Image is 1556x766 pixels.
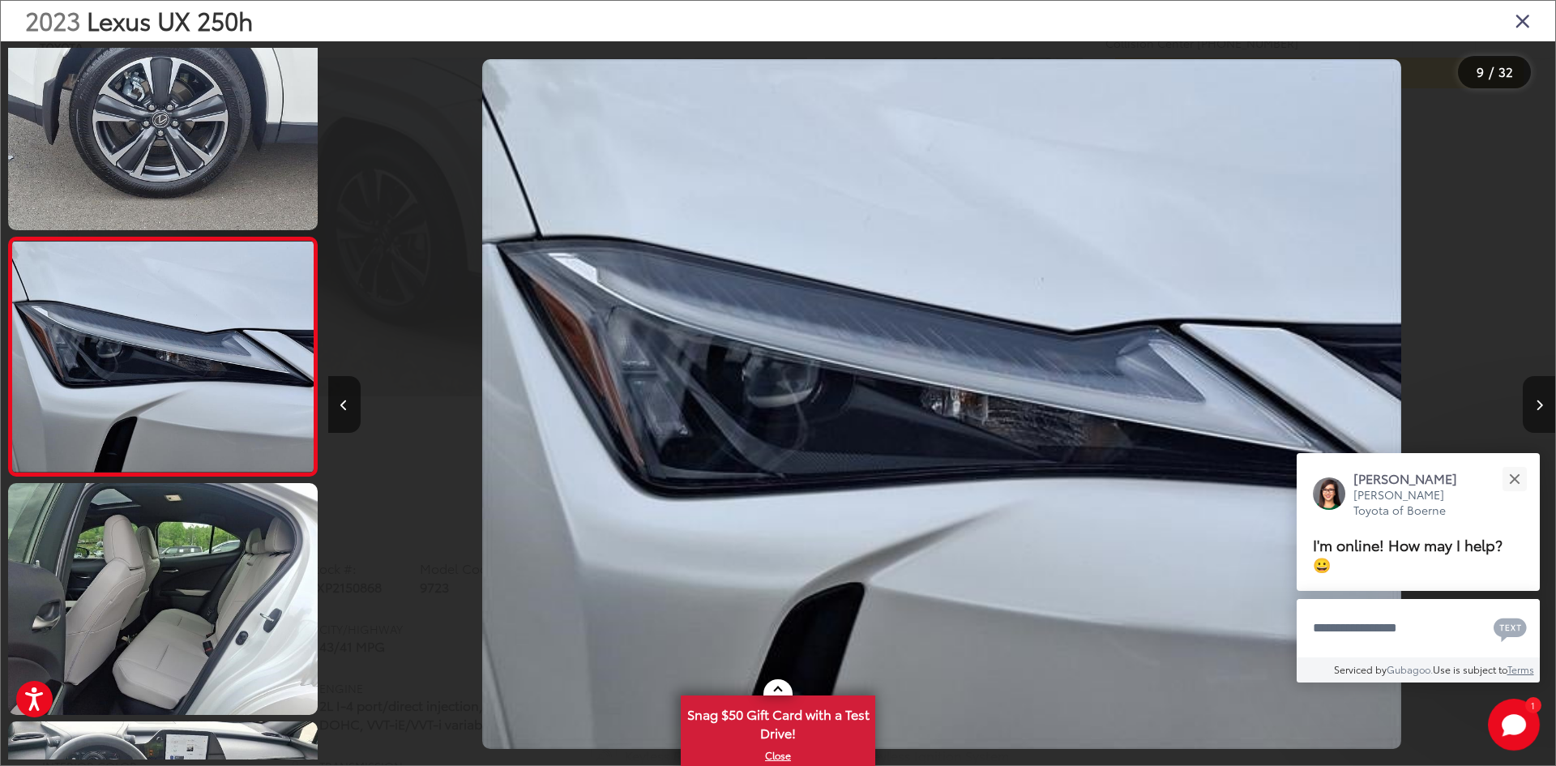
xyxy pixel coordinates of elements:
span: 9 [1477,62,1484,80]
textarea: Type your message [1297,599,1540,657]
a: Terms [1507,662,1534,676]
span: 32 [1498,62,1513,80]
button: Next image [1523,376,1555,433]
span: Lexus UX 250h [87,2,253,37]
p: [PERSON_NAME] Toyota of Boerne [1353,487,1473,519]
i: Close gallery [1515,10,1531,31]
img: 2023 Lexus UX 250h Premium [9,241,316,471]
img: 2023 Lexus UX 250h Premium [5,481,320,717]
img: 2023 Lexus UX 250h Premium [482,59,1401,749]
a: Gubagoo. [1387,662,1433,676]
span: Use is subject to [1433,662,1507,676]
svg: Text [1494,616,1527,642]
span: I'm online! How may I help? 😀 [1313,533,1503,575]
svg: Start Chat [1488,699,1540,751]
span: Serviced by [1334,662,1387,676]
button: Toggle Chat Window [1488,699,1540,751]
p: [PERSON_NAME] [1353,469,1473,487]
div: 2023 Lexus UX 250h Premium 8 [328,59,1555,749]
button: Close [1497,461,1532,496]
div: Close[PERSON_NAME][PERSON_NAME] Toyota of BoerneI'm online! How may I help? 😀Type your messageCha... [1297,453,1540,683]
span: / [1487,66,1495,78]
button: Chat with SMS [1489,610,1532,646]
span: 2023 [25,2,80,37]
button: Previous image [328,376,361,433]
span: Snag $50 Gift Card with a Test Drive! [682,697,874,747]
span: 1 [1531,701,1535,708]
